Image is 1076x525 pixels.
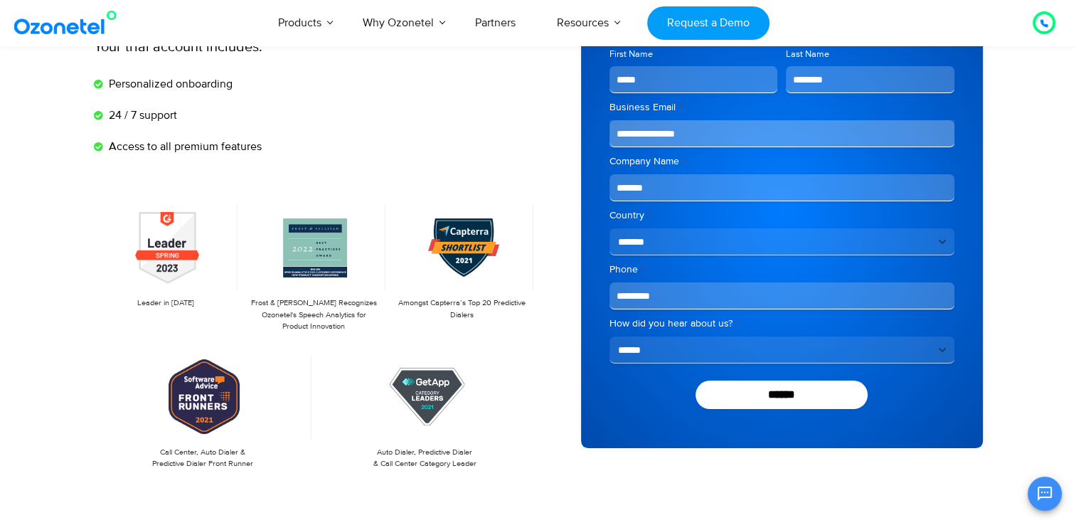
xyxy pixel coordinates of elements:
label: Company Name [609,154,954,169]
p: Auto Dialer, Predictive Dialer & Call Center Category Leader [323,447,527,470]
label: First Name [609,48,778,61]
label: Phone [609,262,954,277]
button: Open chat [1028,477,1062,511]
a: Request a Demo [647,6,769,40]
label: Country [609,208,954,223]
span: Access to all premium features [105,138,262,155]
p: Call Center, Auto Dialer & Predictive Dialer Front Runner [101,447,305,470]
span: Personalized onboarding [105,75,233,92]
span: 24 / 7 support [105,107,177,124]
label: How did you hear about us? [609,317,954,331]
label: Last Name [786,48,954,61]
p: Leader in [DATE] [101,297,230,309]
p: Amongst Capterra’s Top 20 Predictive Dialers [397,297,526,321]
label: Business Email [609,100,954,115]
p: Your trial account includes: [94,36,432,58]
p: Frost & [PERSON_NAME] Recognizes Ozonetel's Speech Analytics for Product Innovation [249,297,378,333]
